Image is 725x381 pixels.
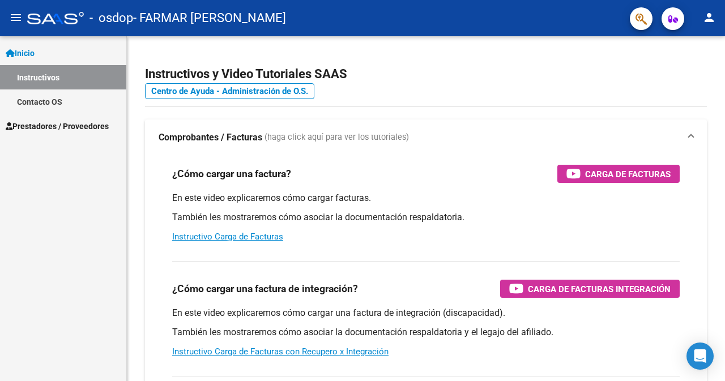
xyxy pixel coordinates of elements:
button: Carga de Facturas [557,165,680,183]
mat-icon: menu [9,11,23,24]
p: En este video explicaremos cómo cargar facturas. [172,192,680,204]
a: Instructivo Carga de Facturas con Recupero x Integración [172,346,389,357]
p: En este video explicaremos cómo cargar una factura de integración (discapacidad). [172,307,680,319]
h3: ¿Cómo cargar una factura? [172,166,291,182]
div: Open Intercom Messenger [686,343,714,370]
span: Carga de Facturas Integración [528,282,671,296]
span: Carga de Facturas [585,167,671,181]
h3: ¿Cómo cargar una factura de integración? [172,281,358,297]
a: Instructivo Carga de Facturas [172,232,283,242]
span: Prestadores / Proveedores [6,120,109,132]
h2: Instructivos y Video Tutoriales SAAS [145,63,707,85]
span: - osdop [89,6,133,31]
p: También les mostraremos cómo asociar la documentación respaldatoria. [172,211,680,224]
button: Carga de Facturas Integración [500,280,680,298]
mat-icon: person [702,11,716,24]
span: (haga click aquí para ver los tutoriales) [265,131,409,144]
p: También les mostraremos cómo asociar la documentación respaldatoria y el legajo del afiliado. [172,326,680,339]
span: - FARMAR [PERSON_NAME] [133,6,286,31]
mat-expansion-panel-header: Comprobantes / Facturas (haga click aquí para ver los tutoriales) [145,119,707,156]
strong: Comprobantes / Facturas [159,131,262,144]
a: Centro de Ayuda - Administración de O.S. [145,83,314,99]
span: Inicio [6,47,35,59]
